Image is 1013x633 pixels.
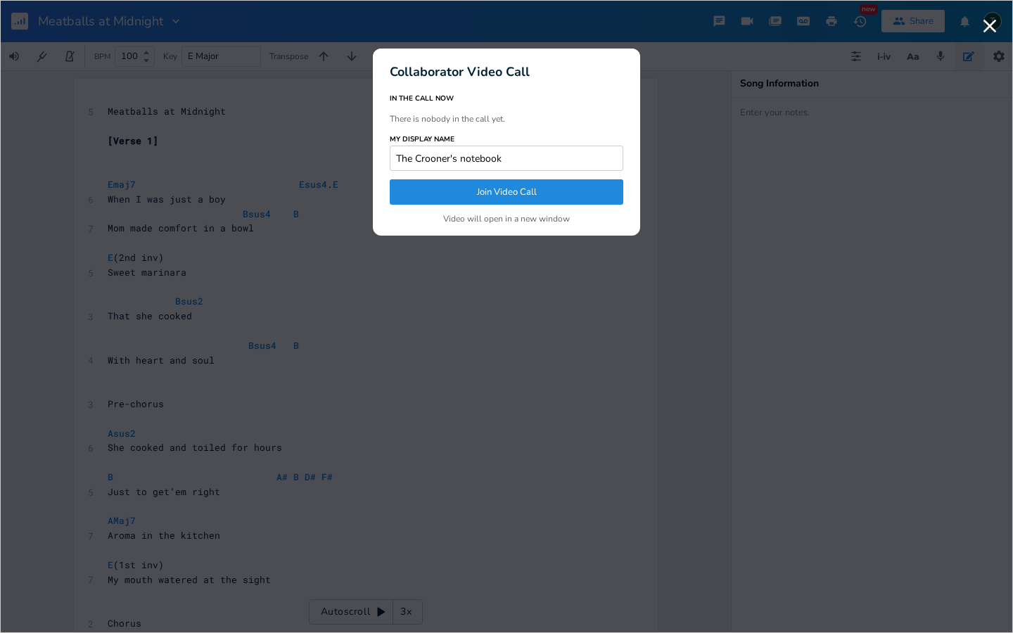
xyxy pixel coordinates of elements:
[390,113,505,124] div: There is nobody in the call yet.
[443,213,570,224] div: Video will open in a new window
[390,136,454,143] label: My display name
[390,146,623,171] input: Enter display name
[390,65,530,78] div: Collaborator Video Call
[390,179,623,205] button: Join Video Call
[390,95,454,102] label: In the call now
